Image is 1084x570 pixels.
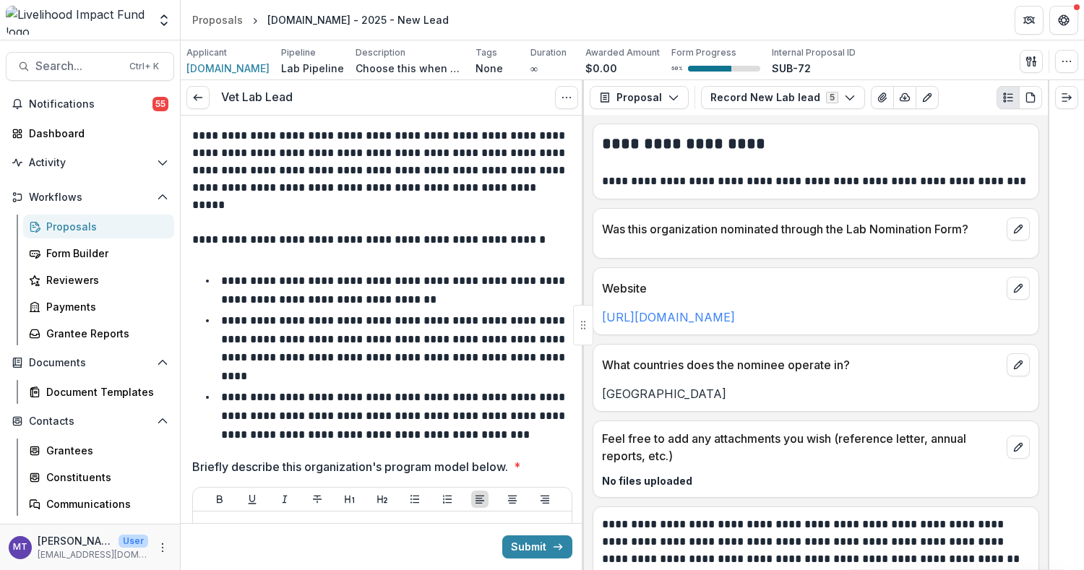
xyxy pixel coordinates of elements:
[356,61,464,76] p: Choose this when adding a new proposal to the first stage of a pipeline.
[671,64,682,74] p: 60 %
[585,46,660,59] p: Awarded Amount
[38,548,148,561] p: [EMAIL_ADDRESS][DOMAIN_NAME]
[192,12,243,27] div: Proposals
[46,246,163,261] div: Form Builder
[119,535,148,548] p: User
[192,458,508,475] p: Briefly describe this organization's program model below.
[221,90,293,104] h3: Vet Lab Lead
[23,465,174,489] a: Constituents
[23,492,174,516] a: Communications
[504,491,521,508] button: Align Center
[46,272,163,288] div: Reviewers
[772,46,856,59] p: Internal Proposal ID
[6,92,174,116] button: Notifications55
[871,86,894,109] button: View Attached Files
[23,268,174,292] a: Reviewers
[1049,6,1078,35] button: Get Help
[154,539,171,556] button: More
[602,385,1030,402] p: [GEOGRAPHIC_DATA]
[29,126,163,141] div: Dashboard
[6,351,174,374] button: Open Documents
[476,46,497,59] p: Tags
[6,6,148,35] img: Livelihood Impact Fund logo
[471,491,489,508] button: Align Left
[997,86,1020,109] button: Plaintext view
[585,61,617,76] p: $0.00
[46,299,163,314] div: Payments
[1007,277,1030,300] button: edit
[186,46,227,59] p: Applicant
[154,6,174,35] button: Open entity switcher
[211,491,228,508] button: Bold
[6,52,174,81] button: Search...
[186,61,270,76] a: [DOMAIN_NAME]
[406,491,423,508] button: Bullet List
[374,491,391,508] button: Heading 2
[23,321,174,345] a: Grantee Reports
[916,86,939,109] button: Edit as form
[38,533,113,548] p: [PERSON_NAME]
[6,151,174,174] button: Open Activity
[530,46,567,59] p: Duration
[6,121,174,145] a: Dashboard
[555,86,578,109] button: Options
[126,59,162,74] div: Ctrl + K
[29,415,151,428] span: Contacts
[29,98,152,111] span: Notifications
[1007,217,1030,241] button: edit
[186,9,455,30] nav: breadcrumb
[29,191,151,204] span: Workflows
[341,491,358,508] button: Heading 1
[186,9,249,30] a: Proposals
[6,186,174,209] button: Open Workflows
[602,430,1001,465] p: Feel free to add any attachments you wish (reference letter, annual reports, etc.)
[23,241,174,265] a: Form Builder
[276,491,293,508] button: Italicize
[23,215,174,238] a: Proposals
[46,384,163,400] div: Document Templates
[1015,6,1044,35] button: Partners
[602,356,1001,373] p: What countries does the nominee operate in?
[281,61,344,76] p: Lab Pipeline
[476,61,503,76] p: None
[46,470,163,485] div: Constituents
[602,280,1001,297] p: Website
[772,61,811,76] p: SUB-72
[1055,86,1078,109] button: Expand right
[152,97,168,111] span: 55
[1007,353,1030,376] button: edit
[1019,86,1042,109] button: PDF view
[536,491,554,508] button: Align Right
[671,46,736,59] p: Form Progress
[502,535,572,558] button: Submit
[46,496,163,511] div: Communications
[590,86,689,109] button: Proposal
[309,491,326,508] button: Strike
[530,61,538,76] p: ∞
[23,439,174,462] a: Grantees
[29,157,151,169] span: Activity
[6,410,174,433] button: Open Contacts
[267,12,449,27] div: [DOMAIN_NAME] - 2025 - New Lead
[29,357,151,369] span: Documents
[602,310,735,324] a: [URL][DOMAIN_NAME]
[1007,436,1030,459] button: edit
[23,380,174,404] a: Document Templates
[13,543,27,552] div: Muthoni Thuo
[244,491,261,508] button: Underline
[602,473,1030,488] p: No files uploaded
[701,86,865,109] button: Record New Lab lead5
[602,220,1001,238] p: Was this organization nominated through the Lab Nomination Form?
[439,491,456,508] button: Ordered List
[46,326,163,341] div: Grantee Reports
[281,46,316,59] p: Pipeline
[46,219,163,234] div: Proposals
[356,46,405,59] p: Description
[46,443,163,458] div: Grantees
[6,522,174,545] button: Open Data & Reporting
[35,59,121,73] span: Search...
[23,295,174,319] a: Payments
